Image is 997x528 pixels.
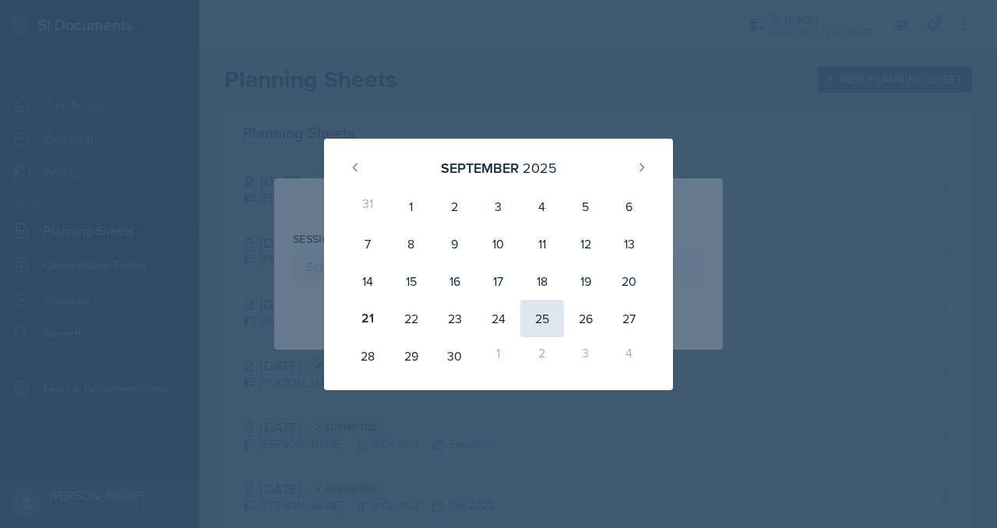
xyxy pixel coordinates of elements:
[520,188,564,225] div: 4
[441,157,519,178] div: September
[520,225,564,262] div: 11
[477,188,520,225] div: 3
[520,262,564,300] div: 18
[477,300,520,337] div: 24
[433,337,477,375] div: 30
[608,337,651,375] div: 4
[608,262,651,300] div: 20
[608,300,651,337] div: 27
[608,188,651,225] div: 6
[477,262,520,300] div: 17
[346,188,389,225] div: 31
[389,300,433,337] div: 22
[346,337,389,375] div: 28
[389,188,433,225] div: 1
[564,337,608,375] div: 3
[433,225,477,262] div: 9
[346,225,389,262] div: 7
[433,300,477,337] div: 23
[520,337,564,375] div: 2
[389,262,433,300] div: 15
[433,188,477,225] div: 2
[564,225,608,262] div: 12
[389,225,433,262] div: 8
[389,337,433,375] div: 29
[523,157,557,178] div: 2025
[433,262,477,300] div: 16
[477,225,520,262] div: 10
[564,262,608,300] div: 19
[346,262,389,300] div: 14
[608,225,651,262] div: 13
[520,300,564,337] div: 25
[346,300,389,337] div: 21
[564,188,608,225] div: 5
[477,337,520,375] div: 1
[564,300,608,337] div: 26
